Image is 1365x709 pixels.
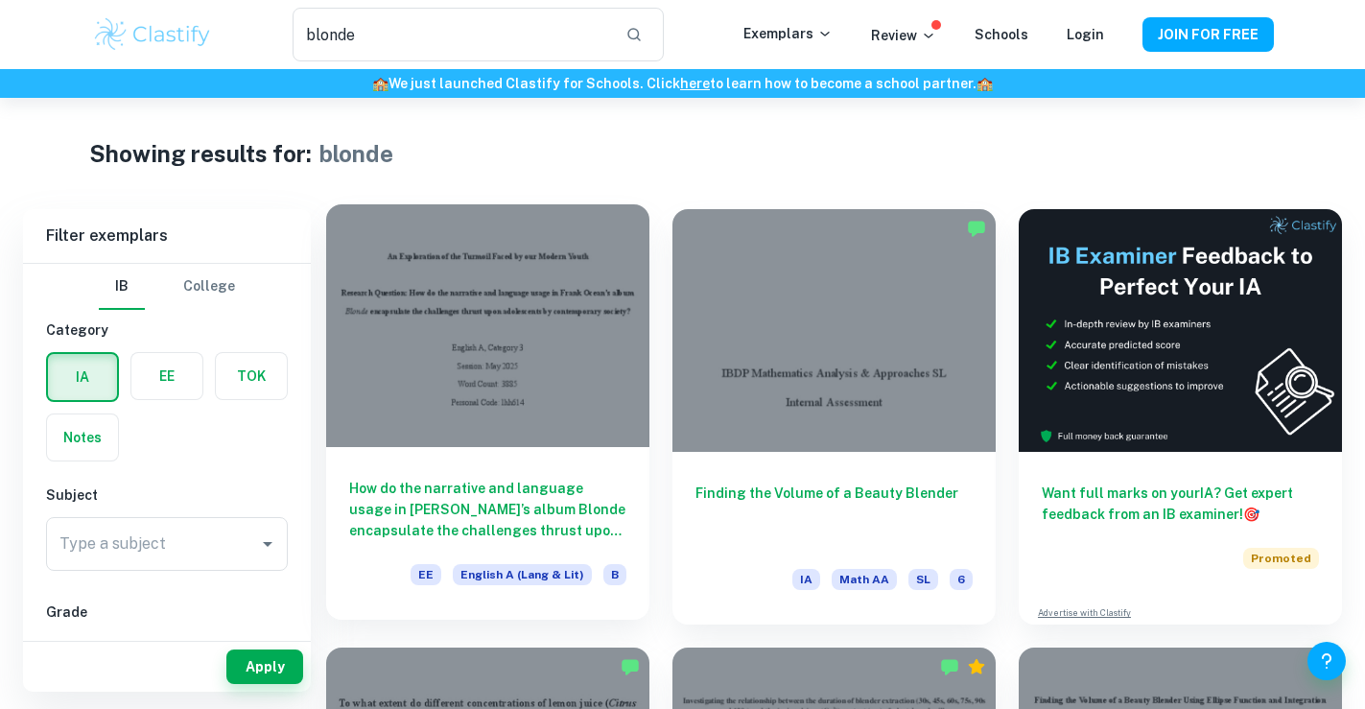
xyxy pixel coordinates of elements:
h6: Grade [46,602,288,623]
a: Schools [975,27,1028,42]
button: IB [99,264,145,310]
span: B [603,564,626,585]
span: English A (Lang & Lit) [453,564,592,585]
span: 6 [950,569,973,590]
div: Filter type choice [99,264,235,310]
button: TOK [216,353,287,399]
button: Help and Feedback [1307,642,1346,680]
h6: How do the narrative and language usage in [PERSON_NAME]’s album Blonde encapsulate the challenge... [349,478,626,541]
button: Open [254,531,281,557]
img: Marked [940,657,959,676]
h6: Subject [46,484,288,506]
span: Math AA [832,569,897,590]
h6: Category [46,319,288,341]
img: Thumbnail [1019,209,1342,452]
img: Marked [967,219,986,238]
p: Review [871,25,936,46]
button: Apply [226,650,303,684]
p: Exemplars [743,23,833,44]
span: SL [908,569,938,590]
input: Search for any exemplars... [293,8,609,61]
h6: Finding the Volume of a Beauty Blender [695,483,973,546]
a: Advertise with Clastify [1038,606,1131,620]
h6: Want full marks on your IA ? Get expert feedback from an IB examiner! [1042,483,1319,525]
a: Login [1067,27,1104,42]
button: College [183,264,235,310]
a: here [680,76,710,91]
a: How do the narrative and language usage in [PERSON_NAME]’s album Blonde encapsulate the challenge... [326,209,649,625]
h6: We just launched Clastify for Schools. Click to learn how to become a school partner. [4,73,1361,94]
a: Want full marks on yourIA? Get expert feedback from an IB examiner!PromotedAdvertise with Clastify [1019,209,1342,625]
img: Marked [621,657,640,676]
span: 🏫 [372,76,388,91]
div: Premium [967,657,986,676]
button: JOIN FOR FREE [1142,17,1274,52]
span: 🎯 [1243,507,1259,522]
h6: Filter exemplars [23,209,311,263]
span: EE [411,564,441,585]
h1: Showing results for: [89,136,312,171]
button: IA [48,354,117,400]
span: IA [792,569,820,590]
img: Clastify logo [92,15,214,54]
button: EE [131,353,202,399]
span: 🏫 [977,76,993,91]
a: Finding the Volume of a Beauty BlenderIAMath AASL6 [672,209,996,625]
span: Promoted [1243,548,1319,569]
h1: blonde [319,136,393,171]
button: Notes [47,414,118,461]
